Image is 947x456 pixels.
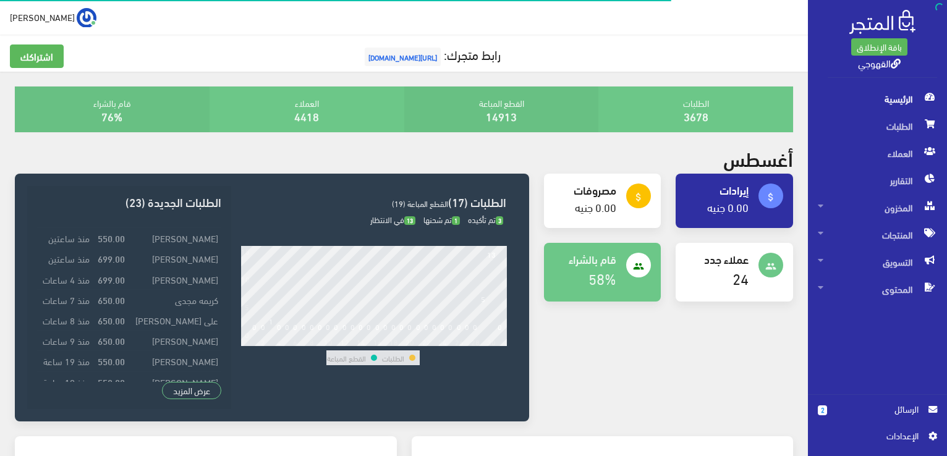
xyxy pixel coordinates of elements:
[98,272,125,286] strong: 699.00
[261,337,265,346] div: 2
[128,331,221,351] td: [PERSON_NAME]
[324,337,333,346] div: 10
[496,216,504,226] span: 3
[128,228,221,248] td: [PERSON_NAME]
[37,371,93,392] td: منذ 19 ساعة
[10,7,96,27] a: ... [PERSON_NAME]
[37,248,93,269] td: منذ ساعتين
[98,251,125,265] strong: 699.00
[818,85,937,112] span: الرئيسية
[828,429,918,442] span: اﻹعدادات
[98,334,125,347] strong: 650.00
[858,54,901,72] a: القهوجي
[293,337,297,346] div: 6
[851,38,907,56] a: باقة الإنطلاق
[98,313,125,327] strong: 650.00
[404,87,599,132] div: القطع المباعة
[326,350,367,365] td: القطع المباعة
[837,402,919,416] span: الرسائل
[128,351,221,371] td: [PERSON_NAME]
[554,184,617,196] h4: مصروفات
[554,253,617,265] h4: قام بالشراء
[422,337,431,346] div: 22
[37,269,93,289] td: منذ 4 ساعات
[733,264,749,291] a: 24
[575,196,616,217] a: 0.00 جنيه
[362,43,501,65] a: رابط متجرك:[URL][DOMAIN_NAME]
[765,192,776,203] i: attach_money
[808,276,947,303] a: المحتوى
[686,184,749,196] h4: إيرادات
[162,382,221,399] a: عرض المزيد
[341,337,349,346] div: 12
[808,167,947,194] a: التقارير
[101,106,122,126] a: 76%
[818,194,937,221] span: المخزون
[381,350,405,365] td: الطلبات
[15,87,210,132] div: قام بالشراء
[818,276,937,303] span: المحتوى
[686,253,749,265] h4: عملاء جدد
[77,8,96,28] img: ...
[452,216,460,226] span: 1
[455,337,464,346] div: 26
[404,216,415,226] span: 13
[808,140,947,167] a: العملاء
[98,375,125,389] strong: 550.00
[598,87,793,132] div: الطلبات
[37,331,93,351] td: منذ 9 ساعات
[37,310,93,331] td: منذ 8 ساعات
[128,248,221,269] td: [PERSON_NAME]
[370,212,415,227] span: في الانتظار
[633,261,644,272] i: people
[818,167,937,194] span: التقارير
[438,337,447,346] div: 24
[849,10,915,34] img: .
[588,264,616,291] a: 58%
[128,269,221,289] td: [PERSON_NAME]
[808,85,947,112] a: الرئيسية
[128,371,221,392] td: [PERSON_NAME]
[471,337,480,346] div: 28
[389,337,398,346] div: 18
[98,293,125,306] strong: 650.00
[277,337,281,346] div: 4
[423,212,460,227] span: تم شحنها
[392,196,448,211] span: القطع المباعة (19)
[808,221,947,248] a: المنتجات
[310,337,314,346] div: 8
[98,354,125,368] strong: 550.00
[818,221,937,248] span: المنتجات
[818,429,937,449] a: اﻹعدادات
[765,261,776,272] i: people
[818,402,937,429] a: 2 الرسائل
[684,106,708,126] a: 3678
[10,9,75,25] span: [PERSON_NAME]
[808,112,947,140] a: الطلبات
[723,147,793,169] h2: أغسطس
[818,248,937,276] span: التسويق
[468,212,504,227] span: تم تأكيده
[633,192,644,203] i: attach_money
[365,48,441,66] span: [URL][DOMAIN_NAME]
[808,194,947,221] a: المخزون
[406,337,414,346] div: 20
[707,196,749,217] a: 0.00 جنيه
[294,106,319,126] a: 4418
[98,231,125,245] strong: 550.00
[37,289,93,310] td: منذ 7 ساعات
[486,106,517,126] a: 14913
[487,337,496,346] div: 30
[37,196,221,208] h3: الطلبات الجديدة (23)
[37,351,93,371] td: منذ 19 ساعة
[373,337,382,346] div: 16
[37,228,93,248] td: منذ ساعتين
[818,112,937,140] span: الطلبات
[818,405,827,415] span: 2
[10,44,64,68] a: اشتراكك
[128,289,221,310] td: كريمه مجدى
[241,196,507,208] h3: الطلبات (17)
[210,87,404,132] div: العملاء
[128,310,221,331] td: على [PERSON_NAME]
[818,140,937,167] span: العملاء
